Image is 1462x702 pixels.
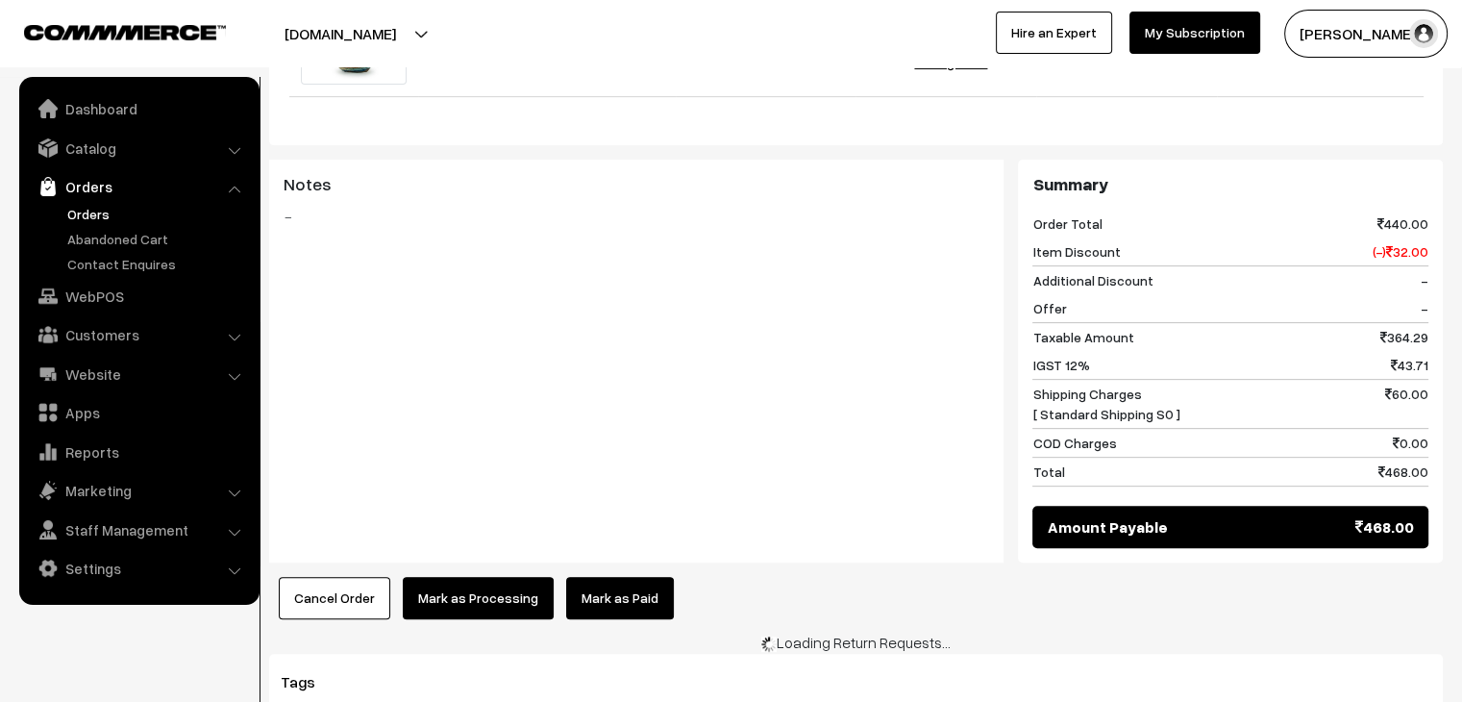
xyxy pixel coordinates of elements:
span: 0.00 [1393,433,1428,453]
a: Dashboard [24,91,253,126]
a: WebPOS [24,279,253,313]
span: Shipping Charges [ Standard Shipping S0 ] [1032,384,1179,424]
a: My Subscription [1129,12,1260,54]
button: Cancel Order [279,577,390,619]
span: (-) 32.00 [1373,241,1428,262]
span: 468.00 [1378,462,1428,482]
span: Additional Discount [1032,270,1152,290]
a: Staff Management [24,513,253,547]
a: Apps [24,395,253,430]
a: Hire an Expert [996,12,1112,54]
a: Reports [24,435,253,469]
span: Offer [1032,298,1066,318]
img: ajax-load-sm.gif [761,637,777,652]
a: Website [24,357,253,391]
h3: Notes [284,174,989,195]
img: user [1409,19,1438,48]
a: Settings [24,551,253,586]
span: 440.00 [1377,213,1428,234]
button: [DOMAIN_NAME] [217,10,463,58]
a: Abandoned Cart [62,229,253,249]
span: 60.00 [1385,384,1428,424]
button: [PERSON_NAME]… [1284,10,1448,58]
span: Order Total [1032,213,1102,234]
a: Customers [24,317,253,352]
h3: Summary [1032,174,1428,195]
span: 468.00 [1355,515,1414,539]
blockquote: - [284,205,989,228]
span: - [1421,298,1428,318]
a: Mark as Paid [566,577,674,619]
span: IGST 12% [1032,355,1089,375]
a: Catalog [24,131,253,165]
span: - [1421,270,1428,290]
span: Taxable Amount [1032,327,1133,347]
span: Amount Payable [1047,515,1167,539]
span: COD Charges [1032,433,1116,453]
a: Orders [62,204,253,224]
span: Item Discount [1032,241,1120,262]
span: Total [1032,462,1064,482]
div: Loading Return Requests… [269,631,1443,654]
button: Mark as Processing [403,577,554,619]
span: Tags [281,672,338,691]
a: COMMMERCE [24,19,192,42]
a: Orders [24,169,253,204]
a: Contact Enquires [62,254,253,274]
img: COMMMERCE [24,25,226,39]
span: 43.71 [1391,355,1428,375]
span: 364.29 [1380,327,1428,347]
a: Marketing [24,473,253,508]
